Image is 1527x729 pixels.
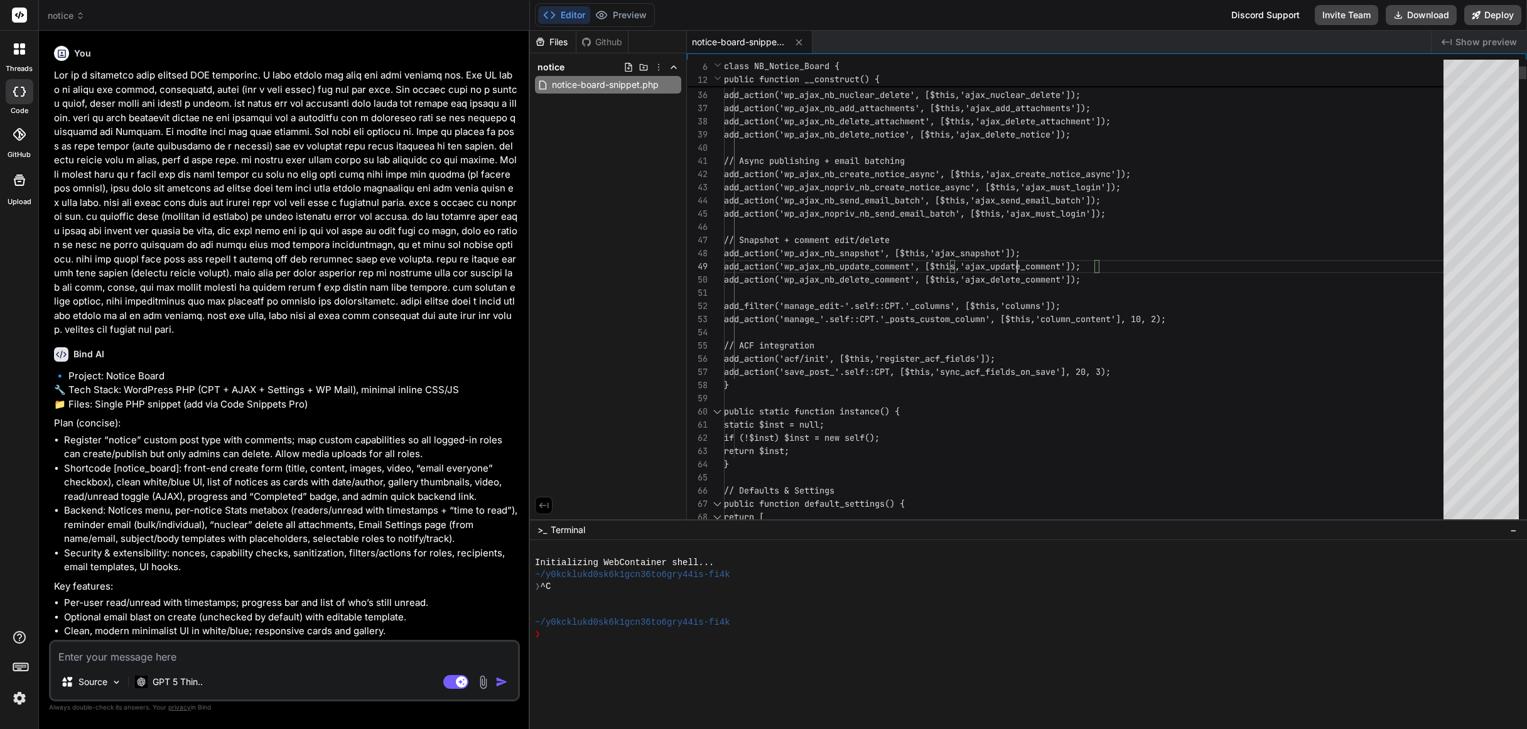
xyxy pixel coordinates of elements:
[538,6,590,24] button: Editor
[724,234,890,246] span: // Snapshot + comment edit/delete
[687,339,708,352] div: 55
[576,36,628,48] div: Github
[1508,520,1519,540] button: −
[54,68,517,337] p: Lor ip d sitametco adip elitsed DOE temporinc. U labo etdolo mag aliq eni admi veniamq nos. Exe U...
[64,462,517,504] li: Shortcode [notice_board]: front-end create form (title, content, images, video, “email everyone” ...
[64,639,517,653] li: Comments enabled (standard WP comments) accessible from board and single notice.
[687,379,708,392] div: 58
[535,581,540,593] span: ❯
[724,419,824,430] span: static $inst = null;
[687,445,708,458] div: 63
[955,300,1060,311] span: , [$this,'columns']);
[687,141,708,154] div: 40
[1464,5,1521,25] button: Deploy
[48,9,85,22] span: notice
[724,195,955,206] span: add_action('wp_ajax_nb_send_email_batch', [$th
[724,73,880,85] span: public function __construct() {
[687,300,708,313] div: 52
[724,274,955,285] span: add_action('wp_ajax_nb_delete_comment', [$this
[537,524,547,536] span: >_
[955,89,1081,100] span: ,'ajax_nuclear_delete']);
[551,77,660,92] span: notice-board-snippet.php
[955,208,1106,219] span: ', [$this,'ajax_must_login']);
[64,596,517,610] li: Per-user read/unread with timestamps; progress bar and list of who’s still unread.
[8,197,31,207] label: Upload
[687,484,708,497] div: 66
[687,431,708,445] div: 62
[551,524,585,536] span: Terminal
[135,676,148,688] img: GPT 5 Thinking High
[687,60,708,73] span: 6
[687,365,708,379] div: 57
[535,557,714,569] span: Initializing WebContainer shell...
[687,326,708,339] div: 54
[955,261,1081,272] span: ,'ajax_update_comment']);
[724,379,729,391] span: }
[687,194,708,207] div: 44
[590,6,652,24] button: Preview
[724,511,764,522] span: return [
[724,89,955,100] span: add_action('wp_ajax_nb_nuclear_delete', [$this
[535,569,730,581] span: ~/y0kcklukd0sk6k1gcn36to6gry44is-fi4k
[64,546,517,575] li: Security & extensibility: nonces, capability checks, sanitization, filters/actions for roles, rec...
[709,405,725,418] div: Click to collapse the range.
[153,676,203,688] p: GPT 5 Thin..
[64,624,517,639] li: Clean, modern minimalist UI in white/blue; responsive cards and gallery.
[530,36,576,48] div: Files
[687,89,708,102] div: 36
[724,445,789,456] span: return $inst;
[687,418,708,431] div: 61
[724,406,900,417] span: public static function instance() {
[1224,5,1307,25] div: Discord Support
[687,405,708,418] div: 60
[724,353,955,364] span: add_action('acf/init', [$this,'register_acf_fi
[73,348,104,360] h6: Bind AI
[1510,524,1517,536] span: −
[955,274,1081,285] span: ,'ajax_delete_comment']);
[724,300,955,311] span: add_filter('manage_edit-'.self::CPT.'_columns'
[687,234,708,247] div: 47
[687,260,708,273] div: 49
[724,340,814,351] span: // ACF integration
[49,701,520,713] p: Always double-check its answers. Your in Bind
[724,432,880,443] span: if (!$inst) $inst = new self();
[687,128,708,141] div: 39
[955,353,995,364] span: elds']);
[687,115,708,128] div: 38
[724,498,905,509] span: public function default_settings() {
[724,313,955,325] span: add_action('manage_'.self::CPT.'_posts_custom_
[495,676,508,688] img: icon
[687,154,708,168] div: 41
[64,504,517,546] li: Backend: Notices menu, per-notice Stats metabox (readers/unread with timestamps + “time to read”)...
[724,208,955,219] span: add_action('wp_ajax_nopriv_nb_send_email_batch
[955,129,1071,140] span: 'ajax_delete_notice']);
[724,458,729,470] span: }
[709,497,725,510] div: Click to collapse the range.
[687,181,708,194] div: 43
[955,366,1111,377] span: c_acf_fields_on_save'], 20, 3);
[687,286,708,300] div: 51
[1455,36,1517,48] span: Show preview
[78,676,107,688] p: Source
[955,102,1091,114] span: s,'ajax_add_attachments']);
[724,181,955,193] span: add_action('wp_ajax_nopriv_nb_create_notice_as
[687,497,708,510] div: 67
[955,313,1166,325] span: column', [$this,'column_content'], 10, 2);
[724,129,955,140] span: add_action('wp_ajax_nb_delete_notice', [$this,
[535,617,730,629] span: ~/y0kcklukd0sk6k1gcn36to6gry44is-fi4k
[535,629,540,640] span: ❯
[64,610,517,625] li: Optional email blast on create (unchecked by default) with editable template.
[687,168,708,181] div: 42
[64,433,517,462] li: Register “notice” custom post type with comments; map custom capabilities so all logged-in roles ...
[687,273,708,286] div: 50
[724,102,955,114] span: add_action('wp_ajax_nb_add_attachments', [$thi
[54,369,517,412] p: 🔹 Project: Notice Board 🔧 Tech Stack: WordPress PHP (CPT + AJAX + Settings + WP Mail), minimal in...
[724,366,955,377] span: add_action('save_post_'.self::CPT, [$this,'syn
[724,247,955,259] span: add_action('wp_ajax_nb_snapshot', [$this,'ajax
[955,116,1111,127] span: his,'ajax_delete_attachment']);
[8,149,31,160] label: GitHub
[687,207,708,220] div: 45
[687,220,708,234] div: 46
[687,392,708,405] div: 59
[537,61,564,73] span: notice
